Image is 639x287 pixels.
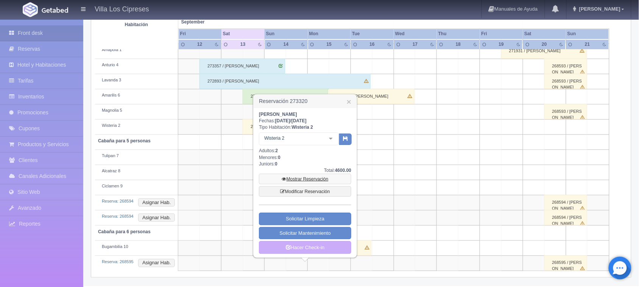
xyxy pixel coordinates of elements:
a: Reserva: 268595 [102,259,134,264]
div: 273225 / [PERSON_NAME] [329,89,415,104]
div: 16 [366,41,379,47]
div: Alcatraz 8 [98,168,175,174]
span: [DATE] [275,118,290,123]
div: 21 [581,41,594,47]
div: 19 [495,41,508,47]
div: 13 [236,41,249,47]
a: Hacer Check-in [259,241,351,254]
b: Cabaña para 6 personas [98,229,151,234]
img: Getabed [42,7,68,13]
div: Amarilis 6 [98,92,175,98]
b: [PERSON_NAME] [259,112,297,117]
th: Sat [221,29,265,39]
div: 271931 / [PERSON_NAME] [501,44,587,59]
div: 14 [279,41,293,47]
h3: Reservación 273320 [254,95,357,108]
div: Amapola 1 [98,47,175,53]
a: Mostrar Reservación [259,174,351,184]
div: 17 [409,41,422,47]
a: Reserva: 268594 [102,199,134,203]
b: / [275,118,307,123]
b: 4600.00 [335,168,351,173]
div: 273357 / [PERSON_NAME] [199,59,285,74]
button: Asignar Hab. [138,198,175,207]
th: Thu [437,29,480,39]
span: Wisteria 2 [262,134,323,142]
div: 268593 / [PERSON_NAME] [544,59,587,74]
div: 268595 / [PERSON_NAME] [544,256,587,271]
th: Sat [523,29,566,39]
th: Fri [480,29,523,39]
div: Anturio 4 [98,62,175,68]
div: 272893 / [PERSON_NAME] [199,74,371,89]
div: Lavanda 3 [98,77,175,83]
b: 0 [275,161,277,167]
span: September [181,19,262,25]
div: 273320 / [PERSON_NAME] [243,119,328,134]
div: 268594 / [PERSON_NAME] [544,210,587,225]
a: Modificar Reservación [259,186,351,197]
b: 2 [276,148,278,153]
th: Sun [265,29,308,39]
th: Tue [351,29,394,39]
div: 273255 / [PERSON_NAME] [243,89,328,104]
div: 12 [193,41,206,47]
th: Fri [178,29,221,39]
button: Asignar Hab. [138,259,175,267]
div: Bugambilia 10 [98,244,175,250]
button: Asignar Hab. [138,214,175,222]
a: × [347,98,351,106]
div: Magnolia 5 [98,108,175,114]
h4: Villa Los Cipreses [95,4,149,13]
div: 268594 / [PERSON_NAME] [544,195,587,210]
div: Total: [259,167,351,174]
div: Wisteria 2 [98,123,175,129]
span: [DATE] [291,118,307,123]
b: 0 [278,155,281,160]
b: Cabaña para 5 personas [98,138,151,143]
span: [PERSON_NAME] [577,6,620,12]
th: Wed [394,29,437,39]
div: 15 [323,41,336,47]
div: 20 [538,41,551,47]
a: Solicitar Limpieza [259,213,351,225]
b: Wisteria 2 [291,125,313,130]
div: 268593 / [PERSON_NAME] [544,104,587,119]
div: Tulipan 7 [98,153,175,159]
strong: Habitación [125,22,148,27]
div: 18 [452,41,465,47]
th: Sun [566,29,609,39]
a: Solicitar Mantenimiento [259,227,351,240]
div: Ciclamen 9 [98,183,175,189]
th: Mon [308,29,351,39]
div: Fechas: Tipo Habitación: Adultos: Menores: Juniors: [259,111,351,254]
a: Reserva: 268594 [102,214,134,218]
div: 268593 / [PERSON_NAME] [544,74,587,89]
img: Getabed [23,2,38,17]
